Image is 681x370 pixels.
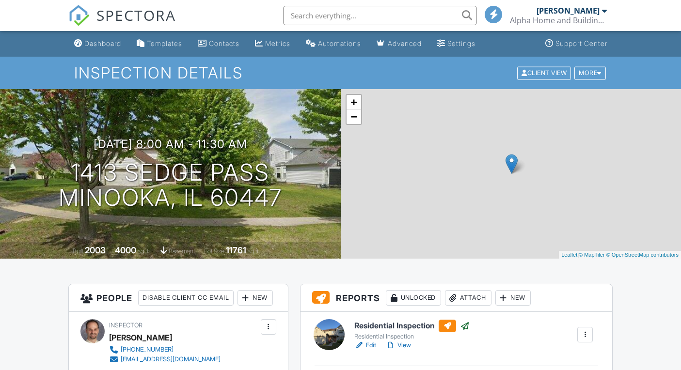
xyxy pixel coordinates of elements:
[115,245,136,255] div: 4000
[109,330,172,345] div: [PERSON_NAME]
[561,252,577,258] a: Leaflet
[68,5,90,26] img: The Best Home Inspection Software - Spectora
[209,39,239,47] div: Contacts
[59,160,282,211] h1: 1413 Sedge Pass Minooka, IL 60447
[517,66,571,79] div: Client View
[69,284,288,312] h3: People
[301,284,613,312] h3: Reports
[109,345,221,355] a: [PHONE_NUMBER]
[265,39,290,47] div: Metrics
[347,109,361,124] a: Zoom out
[85,245,106,255] div: 2003
[248,247,260,255] span: sq.ft.
[121,346,174,354] div: [PHONE_NUMBER]
[226,245,246,255] div: 11761
[555,39,607,47] div: Support Center
[251,35,294,53] a: Metrics
[147,39,182,47] div: Templates
[109,322,143,329] span: Inspector
[318,39,361,47] div: Automations
[70,35,125,53] a: Dashboard
[445,290,491,306] div: Attach
[238,290,273,306] div: New
[347,95,361,109] a: Zoom in
[109,355,221,364] a: [EMAIL_ADDRESS][DOMAIN_NAME]
[73,247,83,255] span: Built
[84,39,121,47] div: Dashboard
[94,138,247,151] h3: [DATE] 8:00 am - 11:30 am
[204,247,224,255] span: Lot Size
[433,35,479,53] a: Settings
[574,66,606,79] div: More
[138,290,234,306] div: Disable Client CC Email
[388,39,422,47] div: Advanced
[68,13,176,33] a: SPECTORA
[541,35,611,53] a: Support Center
[169,247,195,255] span: basement
[121,355,221,363] div: [EMAIL_ADDRESS][DOMAIN_NAME]
[283,6,477,25] input: Search everything...
[495,290,531,306] div: New
[133,35,186,53] a: Templates
[96,5,176,25] span: SPECTORA
[386,290,441,306] div: Unlocked
[579,252,605,258] a: © MapTiler
[516,69,573,76] a: Client View
[537,6,600,15] div: [PERSON_NAME]
[606,252,679,258] a: © OpenStreetMap contributors
[354,320,470,341] a: Residential Inspection Residential Inspection
[354,320,470,332] h6: Residential Inspection
[373,35,426,53] a: Advanced
[138,247,151,255] span: sq. ft.
[447,39,475,47] div: Settings
[386,340,411,350] a: View
[559,251,681,259] div: |
[302,35,365,53] a: Automations (Basic)
[354,340,376,350] a: Edit
[194,35,243,53] a: Contacts
[74,64,606,81] h1: Inspection Details
[510,15,607,25] div: Alpha Home and Building Inspections, PLLC
[354,333,470,340] div: Residential Inspection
